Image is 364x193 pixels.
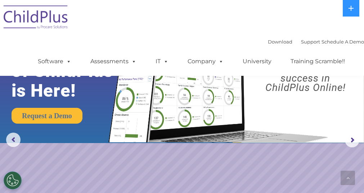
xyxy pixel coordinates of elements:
[301,39,320,45] a: Support
[12,108,82,124] a: Request a Demo
[4,171,22,189] button: Cookies Settings
[235,54,279,69] a: University
[283,54,352,69] a: Training Scramble!!
[251,46,359,92] rs-layer: Boost your productivity and streamline your success in ChildPlus Online!
[31,54,78,69] a: Software
[322,39,364,45] a: Schedule A Demo
[268,39,292,45] a: Download
[12,41,128,101] rs-layer: The Future of ChildPlus is Here!
[268,39,364,45] font: |
[148,54,176,69] a: IT
[83,54,144,69] a: Assessments
[180,54,231,69] a: Company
